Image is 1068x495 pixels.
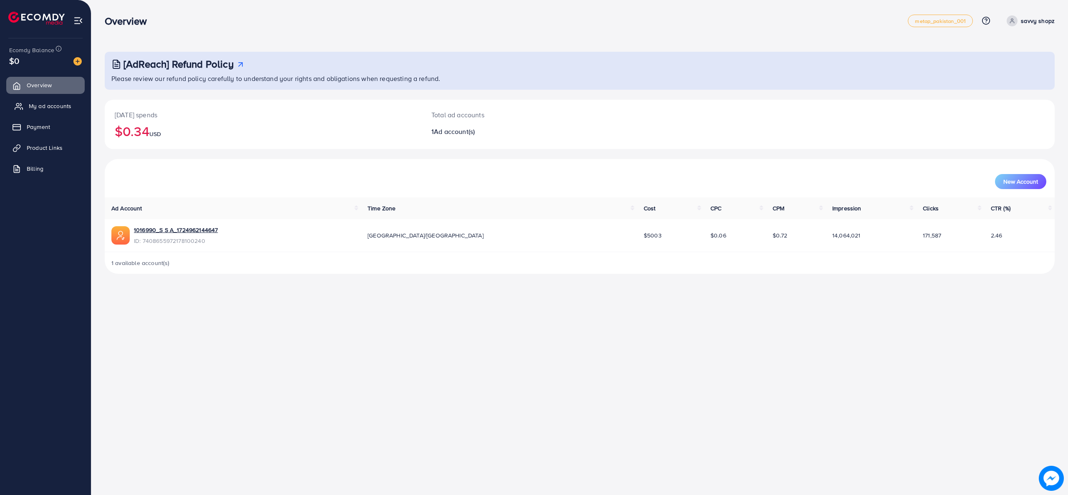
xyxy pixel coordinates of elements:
span: $5003 [644,231,662,240]
a: Billing [6,160,85,177]
a: Product Links [6,139,85,156]
a: metap_pakistan_001 [908,15,973,27]
h3: [AdReach] Refund Policy [123,58,234,70]
span: [GEOGRAPHIC_DATA]/[GEOGRAPHIC_DATA] [368,231,484,240]
h3: Overview [105,15,154,27]
span: USD [149,130,161,138]
a: 1016990_S S A_1724962144647 [134,226,218,234]
p: [DATE] spends [115,110,411,120]
h2: $0.34 [115,123,411,139]
span: Overview [27,81,52,89]
span: New Account [1003,179,1038,184]
span: Product Links [27,144,63,152]
span: $0.72 [773,231,787,240]
span: 14,064,021 [832,231,861,240]
span: CPC [710,204,721,212]
span: CTR (%) [991,204,1010,212]
span: Payment [27,123,50,131]
span: metap_pakistan_001 [915,18,966,24]
span: 2.46 [991,231,1003,240]
img: menu [73,16,83,25]
a: Overview [6,77,85,93]
span: Time Zone [368,204,395,212]
span: Clicks [923,204,939,212]
img: ic-ads-acc.e4c84228.svg [111,226,130,245]
span: $0 [9,55,19,67]
span: Cost [644,204,656,212]
button: New Account [995,174,1046,189]
p: Please review our refund policy carefully to understand your rights and obligations when requesti... [111,73,1050,83]
span: Ecomdy Balance [9,46,54,54]
span: CPM [773,204,784,212]
span: My ad accounts [29,102,71,110]
p: savvy shopz [1021,16,1055,26]
a: Payment [6,119,85,135]
span: 1 available account(s) [111,259,170,267]
span: ID: 7408655972178100240 [134,237,218,245]
span: Billing [27,164,43,173]
h2: 1 [431,128,649,136]
img: logo [8,12,65,25]
span: Ad Account [111,204,142,212]
img: image [73,57,82,66]
a: My ad accounts [6,98,85,114]
a: savvy shopz [1003,15,1055,26]
span: Ad account(s) [434,127,475,136]
span: 171,587 [923,231,941,240]
img: image [1039,466,1064,491]
span: $0.06 [710,231,726,240]
span: Impression [832,204,861,212]
p: Total ad accounts [431,110,649,120]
